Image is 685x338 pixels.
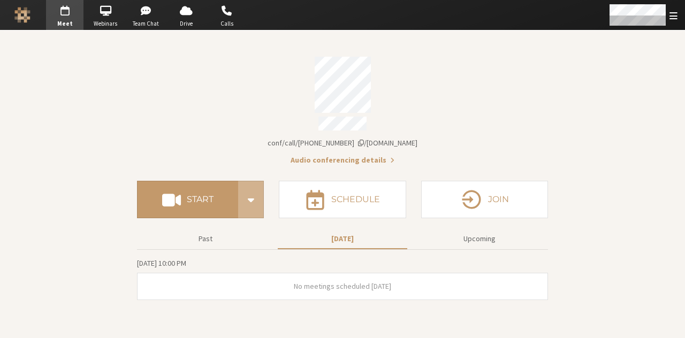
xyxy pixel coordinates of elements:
span: Webinars [87,19,124,28]
button: Audio conferencing details [291,155,394,166]
button: Join [421,181,548,218]
button: Upcoming [415,229,544,248]
span: Drive [168,19,205,28]
span: Copy my meeting room link [268,138,417,148]
span: Meet [46,19,83,28]
button: [DATE] [278,229,407,248]
img: Iotum [14,7,31,23]
h4: Join [488,195,509,204]
h4: Start [187,195,214,204]
span: Calls [208,19,246,28]
button: Copy my meeting room linkCopy my meeting room link [268,137,417,149]
section: Today's Meetings [137,257,548,300]
button: Schedule [279,181,406,218]
span: No meetings scheduled [DATE] [294,281,391,291]
section: Account details [137,49,548,166]
button: Past [141,229,270,248]
span: Team Chat [127,19,165,28]
div: Start conference options [238,181,264,218]
h4: Schedule [331,195,380,204]
button: Start [137,181,238,218]
span: [DATE] 10:00 PM [137,258,186,268]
